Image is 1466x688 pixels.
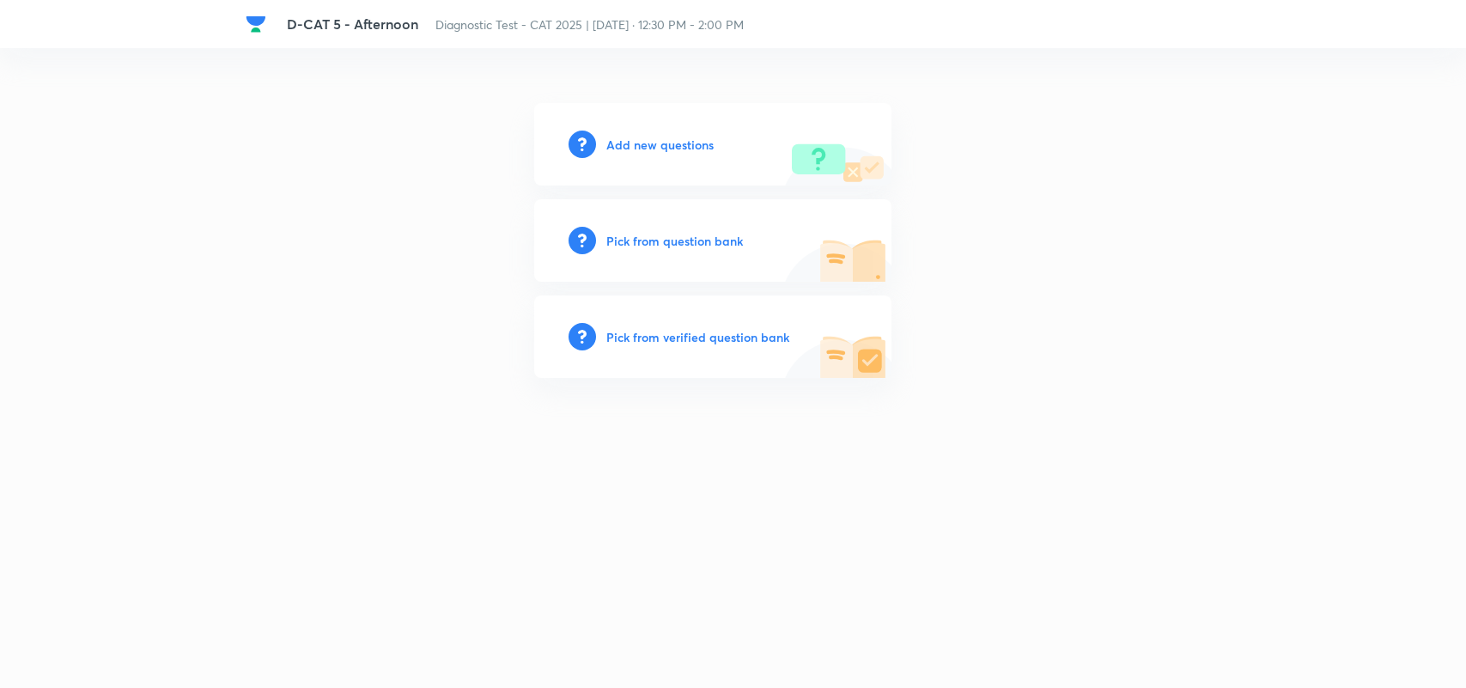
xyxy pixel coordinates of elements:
span: Diagnostic Test - CAT 2025 | [DATE] · 12:30 PM - 2:00 PM [435,16,744,33]
h6: Pick from verified question bank [606,328,789,346]
a: Company Logo [246,14,273,34]
span: D-CAT 5 - Afternoon [287,15,418,33]
h6: Add new questions [606,136,714,154]
img: Company Logo [246,14,266,34]
h6: Pick from question bank [606,232,743,250]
